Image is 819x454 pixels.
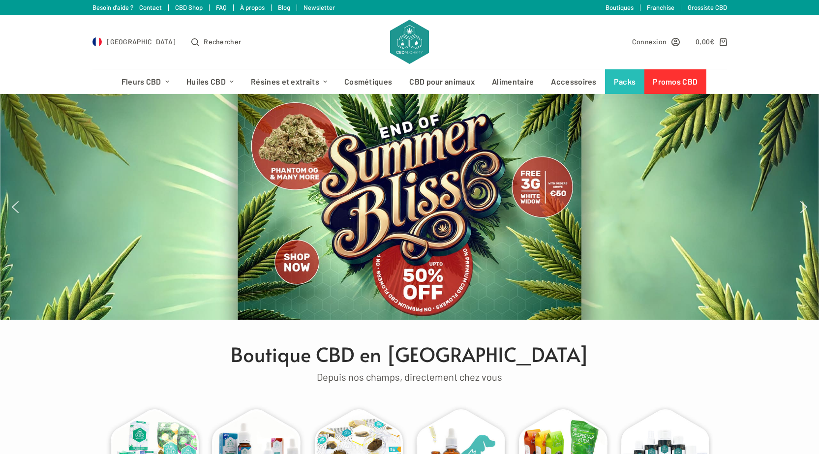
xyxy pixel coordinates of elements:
[796,199,812,215] img: next arrow
[644,69,706,94] a: Promos CBD
[696,37,715,46] bdi: 0,00
[688,3,727,11] a: Grossiste CBD
[240,3,265,11] a: À propos
[336,69,401,94] a: Cosmétiques
[390,20,428,64] img: CBD Alchemy
[401,69,484,94] a: CBD pour animaux
[243,69,336,94] a: Résines et extraits
[216,3,227,11] a: FAQ
[632,36,680,47] a: Connexion
[484,69,543,94] a: Alimentaire
[303,3,335,11] a: Newsletter
[7,199,23,215] img: previous arrow
[710,37,714,46] span: €
[191,36,241,47] button: Ouvrir le formulaire de recherche
[92,3,162,11] a: Besoin d'aide ? Contact
[543,69,605,94] a: Accessoires
[178,69,242,94] a: Huiles CBD
[696,36,727,47] a: Panier d’achat
[647,3,674,11] a: Franchise
[113,69,706,94] nav: Menu d’en-tête
[113,69,178,94] a: Fleurs CBD
[92,37,102,47] img: FR Flag
[97,369,722,385] div: Depuis nos champs, directement chez vous
[175,3,203,11] a: CBD Shop
[97,339,722,369] h1: Boutique CBD en [GEOGRAPHIC_DATA]
[606,3,634,11] a: Boutiques
[204,36,241,47] span: Rechercher
[632,36,667,47] span: Connexion
[107,36,176,47] span: [GEOGRAPHIC_DATA]
[278,3,290,11] a: Blog
[605,69,644,94] a: Packs
[92,36,176,47] a: Select Country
